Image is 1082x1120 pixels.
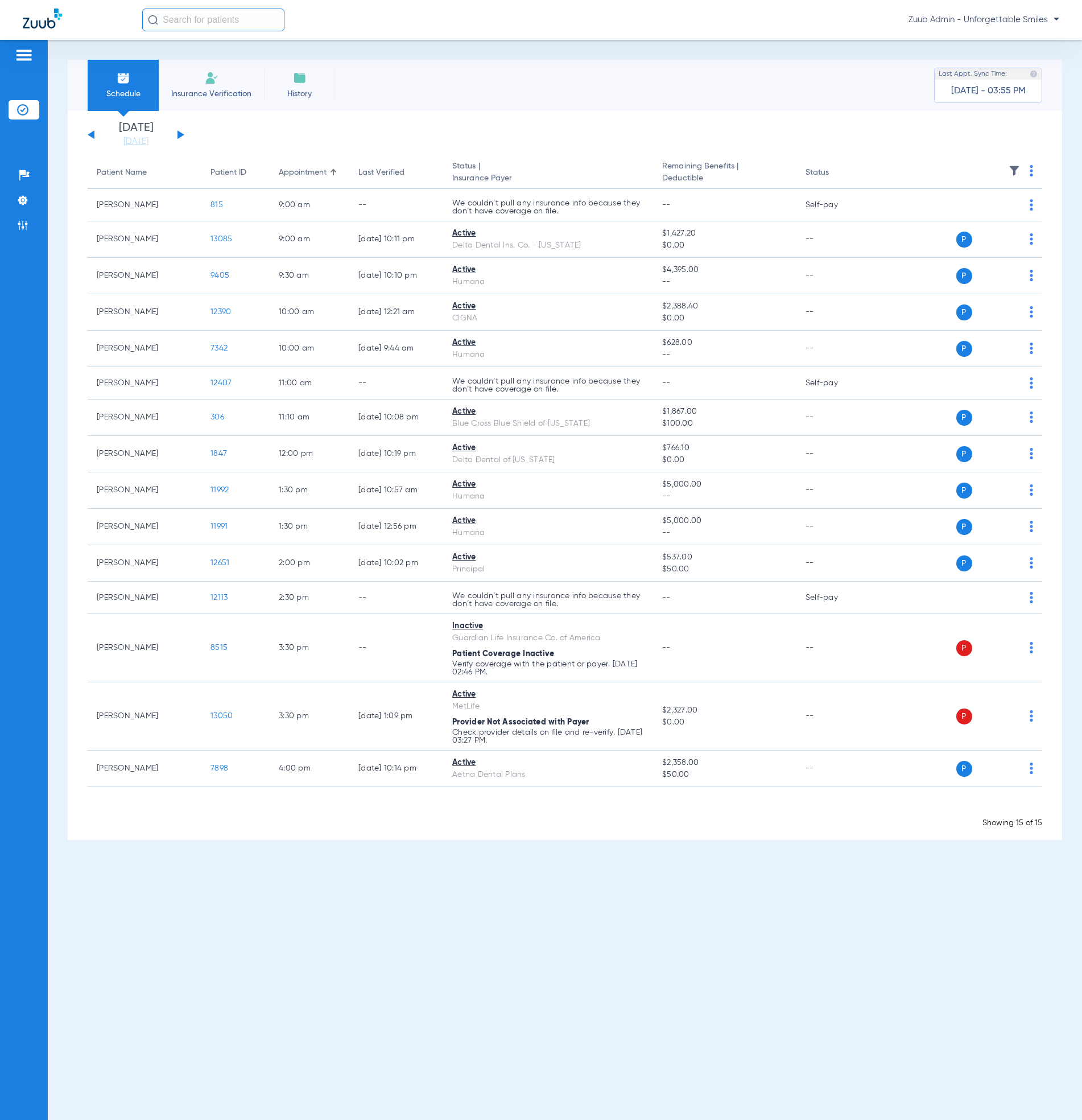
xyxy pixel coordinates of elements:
div: Active [452,757,644,769]
span: 12651 [210,559,229,567]
td: 3:30 PM [270,614,349,682]
td: 11:10 AM [270,400,349,436]
td: 10:00 AM [270,331,349,367]
span: 12113 [210,594,228,602]
td: [DATE] 12:21 AM [349,294,443,331]
div: Delta Dental of [US_STATE] [452,454,644,466]
td: [DATE] 10:11 PM [349,221,443,258]
img: group-dot-blue.svg [1030,484,1033,496]
td: -- [349,367,443,400]
div: Patient Name [97,167,147,179]
img: last sync help info [1030,70,1038,78]
div: Active [452,551,644,563]
span: P [956,446,972,462]
img: History [293,71,307,85]
span: 13085 [210,235,232,243]
td: [DATE] 10:10 PM [349,258,443,294]
td: 11:00 AM [270,367,349,400]
span: -- [662,276,787,288]
p: We couldn’t pull any insurance info because they don’t have coverage on file. [452,199,644,215]
td: [DATE] 10:57 AM [349,472,443,509]
div: Appointment [279,167,327,179]
span: Provider Not Associated with Payer [452,718,589,726]
td: [PERSON_NAME] [88,294,201,331]
li: [DATE] [102,122,170,147]
span: $50.00 [662,769,787,781]
span: -- [662,201,671,209]
td: Self-pay [796,582,873,614]
div: Blue Cross Blue Shield of [US_STATE] [452,418,644,430]
td: 9:00 AM [270,221,349,258]
span: Patient Coverage Inactive [452,650,554,658]
span: 1847 [210,450,227,458]
td: -- [796,436,873,472]
span: Showing 15 of 15 [982,819,1042,827]
img: group-dot-blue.svg [1030,165,1033,176]
td: [DATE] 12:56 PM [349,509,443,545]
img: hamburger-icon [15,48,33,62]
span: P [956,555,972,571]
span: P [956,268,972,284]
span: $1,867.00 [662,406,787,418]
td: [PERSON_NAME] [88,258,201,294]
td: -- [796,545,873,582]
img: group-dot-blue.svg [1030,411,1033,423]
div: Active [452,515,644,527]
span: -- [662,491,787,503]
td: [PERSON_NAME] [88,545,201,582]
td: Self-pay [796,367,873,400]
img: group-dot-blue.svg [1030,306,1033,318]
span: P [956,483,972,499]
span: P [956,410,972,426]
span: 8515 [210,644,228,652]
div: Guardian Life Insurance Co. of America [452,632,644,644]
a: [DATE] [102,136,170,147]
td: 2:30 PM [270,582,349,614]
td: -- [796,614,873,682]
td: -- [349,582,443,614]
td: [PERSON_NAME] [88,682,201,751]
span: P [956,304,972,320]
img: group-dot-blue.svg [1030,521,1033,532]
td: 9:30 AM [270,258,349,294]
td: -- [796,258,873,294]
span: Insurance Verification [167,88,255,100]
img: group-dot-blue.svg [1030,710,1033,722]
div: Patient ID [210,167,246,179]
input: Search for patients [142,9,284,31]
td: [DATE] 10:02 PM [349,545,443,582]
img: group-dot-blue.svg [1030,763,1033,774]
div: Active [452,228,644,240]
div: Active [452,406,644,418]
div: Active [452,264,644,276]
span: $537.00 [662,551,787,563]
span: Zuub Admin - Unforgettable Smiles [908,14,1059,26]
td: -- [796,400,873,436]
span: $628.00 [662,337,787,349]
span: Deductible [662,172,787,184]
td: [PERSON_NAME] [88,614,201,682]
td: [PERSON_NAME] [88,436,201,472]
img: group-dot-blue.svg [1030,557,1033,569]
span: P [956,709,972,724]
td: [PERSON_NAME] [88,509,201,545]
p: We couldn’t pull any insurance info because they don’t have coverage on file. [452,592,644,608]
span: -- [662,594,671,602]
img: group-dot-blue.svg [1030,642,1033,653]
p: Check provider details on file and re-verify. [DATE] 03:27 PM. [452,728,644,744]
td: [DATE] 10:14 PM [349,751,443,787]
span: $5,000.00 [662,515,787,527]
div: CIGNA [452,312,644,324]
p: We couldn’t pull any insurance info because they don’t have coverage on file. [452,377,644,393]
span: $5,000.00 [662,479,787,491]
span: History [272,88,327,100]
span: 11992 [210,486,229,494]
span: -- [662,644,671,652]
td: -- [796,331,873,367]
td: [PERSON_NAME] [88,189,201,221]
td: [DATE] 10:08 PM [349,400,443,436]
td: Self-pay [796,189,873,221]
span: 306 [210,413,224,421]
span: [DATE] - 03:55 PM [951,85,1026,97]
span: Insurance Payer [452,172,644,184]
